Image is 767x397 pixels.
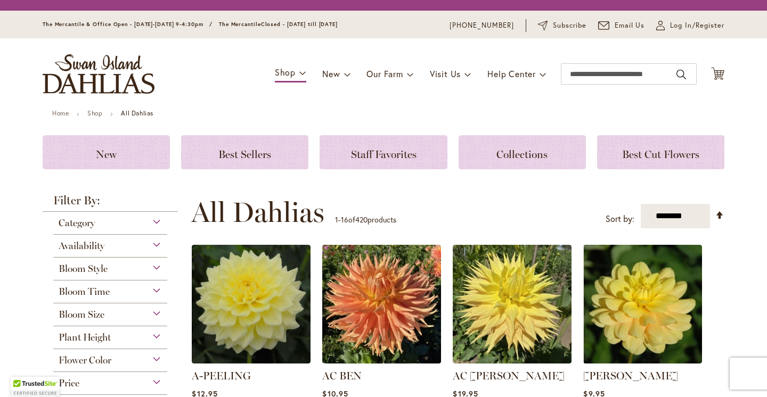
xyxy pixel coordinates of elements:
[496,148,548,161] span: Collections
[181,135,308,169] a: Best Sellers
[52,109,69,117] a: Home
[598,20,645,31] a: Email Us
[192,245,311,363] img: A-Peeling
[676,66,686,83] button: Search
[430,68,461,79] span: Visit Us
[191,196,324,228] span: All Dahlias
[453,245,572,363] img: AC Jeri
[453,355,572,366] a: AC Jeri
[583,369,678,382] a: [PERSON_NAME]
[320,135,447,169] a: Staff Favorites
[59,263,108,275] span: Bloom Style
[670,20,724,31] span: Log In/Register
[622,148,699,161] span: Best Cut Flowers
[322,68,340,79] span: New
[366,68,403,79] span: Our Farm
[59,377,79,389] span: Price
[192,369,251,382] a: A-PEELING
[597,135,724,169] a: Best Cut Flowers
[8,359,38,389] iframe: Launch Accessibility Center
[43,21,261,28] span: The Mercantile & Office Open - [DATE]-[DATE] 9-4:30pm / The Mercantile
[59,354,111,366] span: Flower Color
[538,20,586,31] a: Subscribe
[43,135,170,169] a: New
[59,217,95,229] span: Category
[59,332,111,343] span: Plant Height
[341,214,348,225] span: 16
[96,148,117,161] span: New
[59,240,104,252] span: Availability
[275,67,296,78] span: Shop
[615,20,645,31] span: Email Us
[351,148,417,161] span: Staff Favorites
[335,214,338,225] span: 1
[453,369,565,382] a: AC [PERSON_NAME]
[59,309,104,320] span: Bloom Size
[121,109,153,117] strong: All Dahlias
[335,211,396,228] p: - of products
[606,209,634,229] label: Sort by:
[43,54,154,94] a: store logo
[43,195,178,212] strong: Filter By:
[459,135,586,169] a: Collections
[583,245,702,363] img: AHOY MATEY
[355,214,368,225] span: 420
[450,20,514,31] a: [PHONE_NUMBER]
[322,245,441,363] img: AC BEN
[192,355,311,366] a: A-Peeling
[322,355,441,366] a: AC BEN
[553,20,586,31] span: Subscribe
[87,109,102,117] a: Shop
[218,148,271,161] span: Best Sellers
[261,21,338,28] span: Closed - [DATE] till [DATE]
[487,68,536,79] span: Help Center
[583,355,702,366] a: AHOY MATEY
[656,20,724,31] a: Log In/Register
[322,369,362,382] a: AC BEN
[59,286,110,297] span: Bloom Time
